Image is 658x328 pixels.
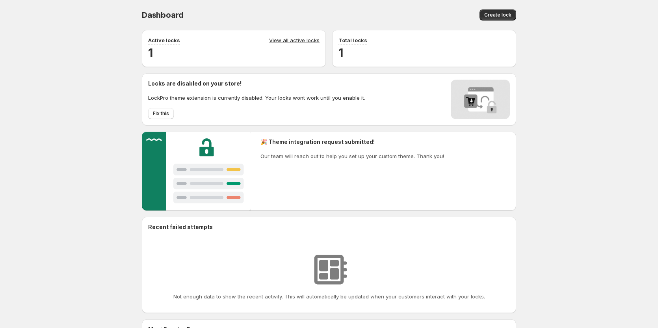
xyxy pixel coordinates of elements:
h2: 🎉 Theme integration request submitted! [260,138,444,146]
button: Create lock [480,9,516,20]
h2: 1 [148,45,320,61]
p: Our team will reach out to help you set up your custom theme. Thank you! [260,152,444,160]
p: Active locks [148,36,180,44]
h2: Recent failed attempts [148,223,213,231]
button: Fix this [148,108,174,119]
span: Fix this [153,110,169,117]
h2: Locks are disabled on your store! [148,80,365,88]
img: Locks disabled [451,80,510,119]
img: Customer support [142,132,251,211]
span: Dashboard [142,10,184,20]
span: Create lock [484,12,511,18]
a: View all active locks [269,36,320,45]
img: No resources found [309,250,349,289]
p: LockPro theme extension is currently disabled. Your locks wont work until you enable it. [148,94,365,102]
p: Total locks [338,36,367,44]
p: Not enough data to show the recent activity. This will automatically be updated when your custome... [173,293,485,300]
h2: 1 [338,45,510,61]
